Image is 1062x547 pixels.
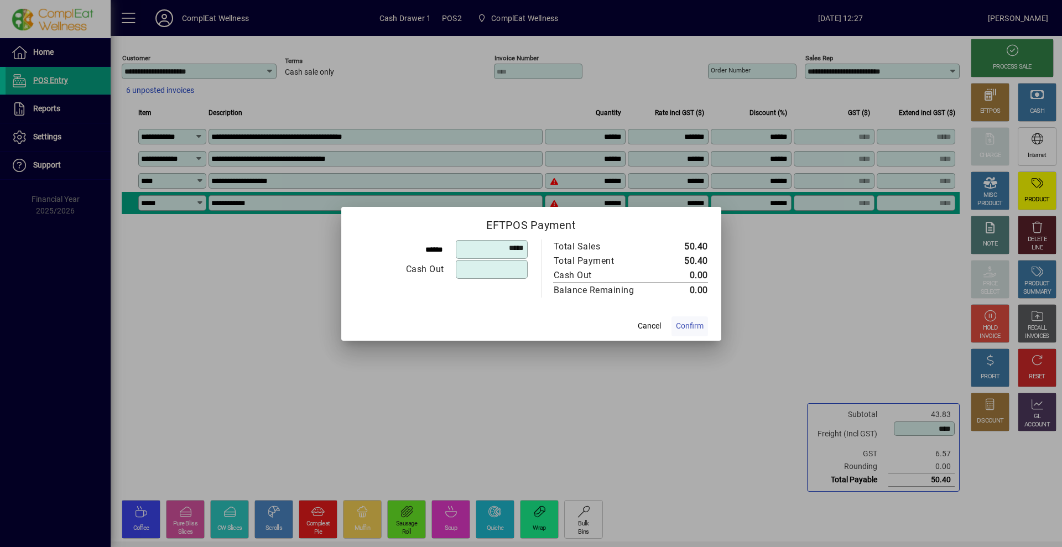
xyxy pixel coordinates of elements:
[658,283,708,298] td: 0.00
[676,320,704,332] span: Confirm
[554,284,647,297] div: Balance Remaining
[553,239,658,254] td: Total Sales
[638,320,661,332] span: Cancel
[658,239,708,254] td: 50.40
[671,316,708,336] button: Confirm
[658,268,708,283] td: 0.00
[658,254,708,268] td: 50.40
[632,316,667,336] button: Cancel
[554,269,647,282] div: Cash Out
[553,254,658,268] td: Total Payment
[341,207,721,239] h2: EFTPOS Payment
[355,263,444,276] div: Cash Out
